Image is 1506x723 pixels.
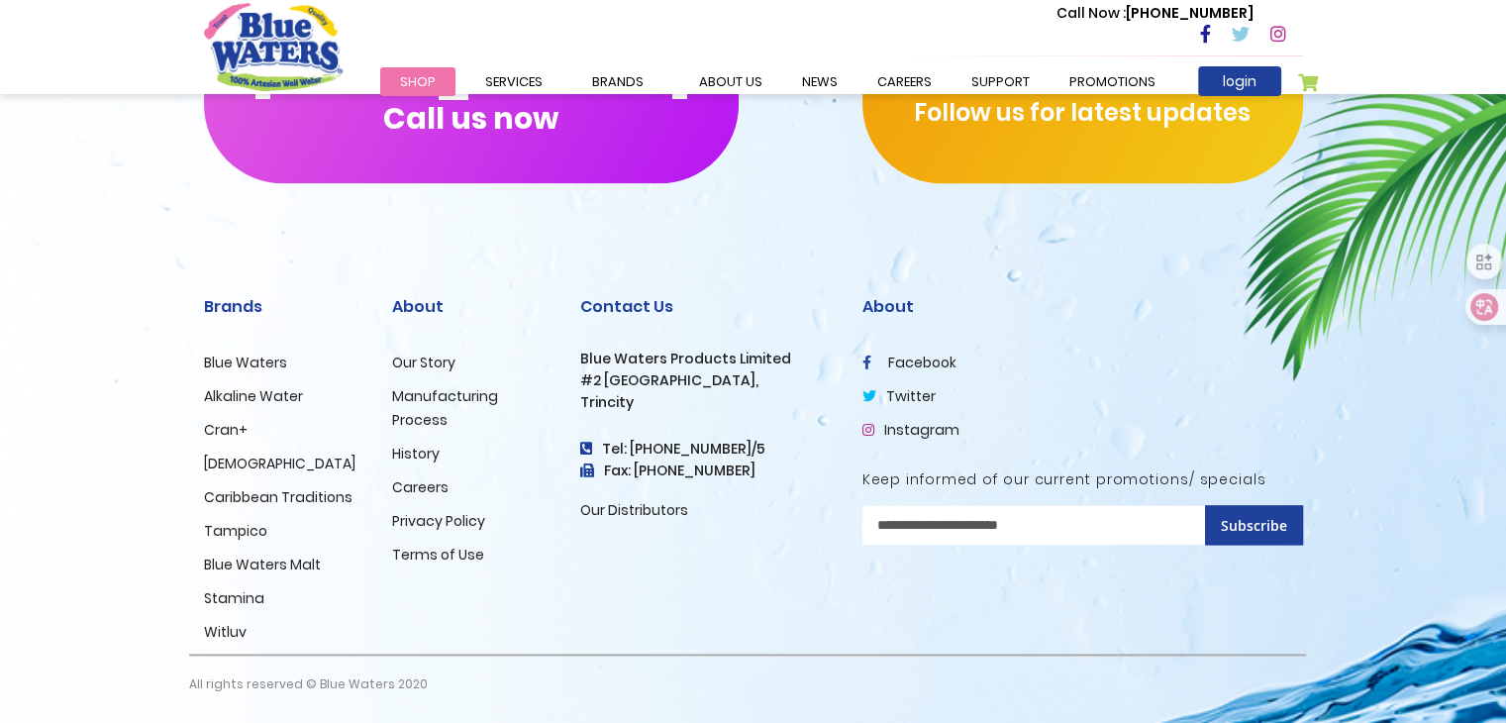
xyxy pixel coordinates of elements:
[592,72,644,91] span: Brands
[862,386,936,406] a: twitter
[580,463,833,479] h3: Fax: [PHONE_NUMBER]
[862,471,1303,488] h5: Keep informed of our current promotions/ specials
[485,72,543,91] span: Services
[580,297,833,316] h2: Contact Us
[1056,3,1126,23] span: Call Now :
[392,545,484,565] a: Terms of Use
[204,5,739,183] button: [PHONE_NUMBER]Call us now
[204,521,267,541] a: Tampico
[400,72,436,91] span: Shop
[580,351,833,367] h3: Blue Waters Products Limited
[392,297,551,316] h2: About
[679,67,782,96] a: about us
[1050,67,1175,96] a: Promotions
[952,67,1050,96] a: support
[1221,516,1287,535] span: Subscribe
[1198,66,1281,96] a: login
[580,500,688,520] a: Our Distributors
[204,454,355,473] a: [DEMOGRAPHIC_DATA]
[204,420,248,440] a: Cran+
[580,372,833,389] h3: #2 [GEOGRAPHIC_DATA],
[782,67,857,96] a: News
[580,441,833,458] h4: Tel: [PHONE_NUMBER]/5
[392,444,440,464] a: History
[204,353,287,372] a: Blue Waters
[1056,3,1254,24] p: [PHONE_NUMBER]
[862,297,1303,316] h2: About
[862,353,956,372] a: facebook
[392,477,449,497] a: Careers
[204,386,303,406] a: Alkaline Water
[857,67,952,96] a: careers
[862,95,1303,131] p: Follow us for latest updates
[204,588,264,608] a: Stamina
[189,656,428,713] p: All rights reserved © Blue Waters 2020
[580,394,833,411] h3: Trincity
[204,297,362,316] h2: Brands
[204,487,352,507] a: Caribbean Traditions
[383,113,558,124] span: Call us now
[204,622,247,642] a: Witluv
[392,386,498,430] a: Manufacturing Process
[392,353,455,372] a: Our Story
[862,420,959,440] a: Instagram
[392,511,485,531] a: Privacy Policy
[204,3,343,90] a: store logo
[204,555,321,574] a: Blue Waters Malt
[1205,505,1303,545] button: Subscribe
